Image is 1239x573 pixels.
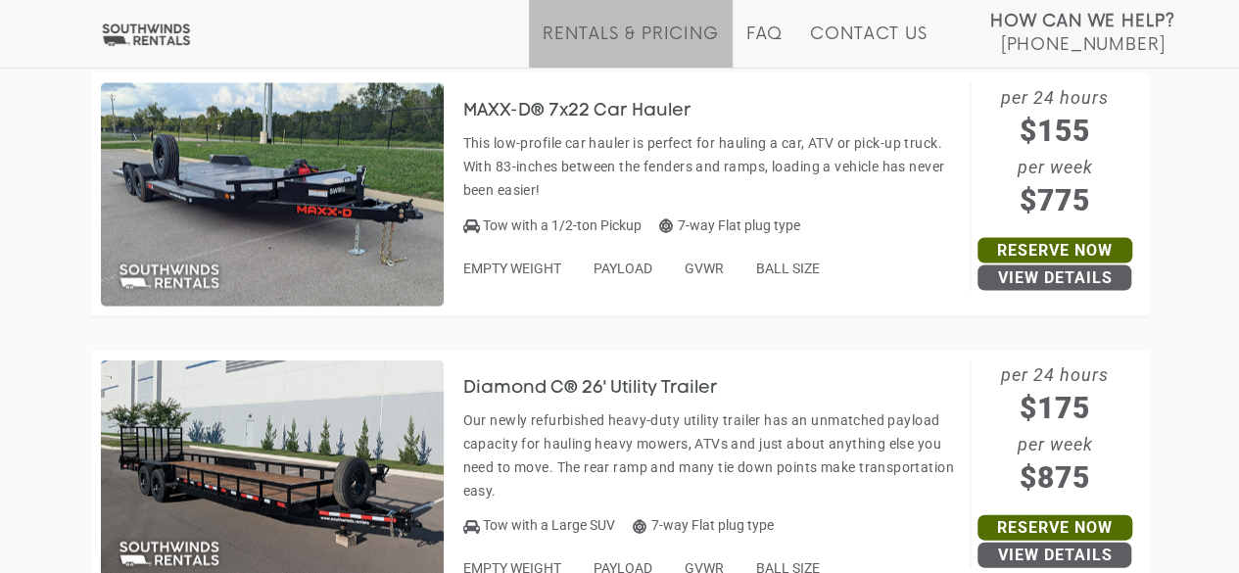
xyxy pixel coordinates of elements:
span: GVWR [685,260,724,275]
a: Diamond C® 26' Utility Trailer [463,378,747,394]
img: SW065 - MAXX-D 7x22 Car Hauler [101,82,444,306]
p: This low-profile car hauler is perfect for hauling a car, ATV or pick-up truck. With 83-inches be... [463,130,961,201]
a: View Details [977,542,1131,567]
span: EMPTY WEIGHT [463,260,561,275]
p: Our newly refurbished heavy-duty utility trailer has an unmatched payload capacity for hauling he... [463,407,961,501]
span: $155 [971,108,1139,152]
span: $875 [971,454,1139,499]
a: Reserve Now [977,514,1132,540]
span: [PHONE_NUMBER] [1000,35,1165,55]
img: Southwinds Rentals Logo [98,23,194,47]
span: per 24 hours per week [971,359,1139,499]
span: 7-way Flat plug type [659,216,800,232]
a: FAQ [746,24,784,68]
a: Rentals & Pricing [543,24,718,68]
span: BALL SIZE [756,260,820,275]
span: 7-way Flat plug type [633,516,774,532]
h3: MAXX-D® 7x22 Car Hauler [463,101,721,120]
span: per 24 hours per week [971,82,1139,221]
span: $775 [971,177,1139,221]
span: PAYLOAD [594,260,652,275]
a: Contact Us [810,24,927,68]
a: View Details [977,264,1131,290]
a: MAXX-D® 7x22 Car Hauler [463,101,721,117]
h3: Diamond C® 26' Utility Trailer [463,378,747,398]
span: Tow with a Large SUV [483,516,615,532]
span: Tow with a 1/2-ton Pickup [483,216,642,232]
a: How Can We Help? [PHONE_NUMBER] [990,10,1175,53]
span: $175 [971,385,1139,429]
a: Reserve Now [977,237,1132,263]
strong: How Can We Help? [990,12,1175,31]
